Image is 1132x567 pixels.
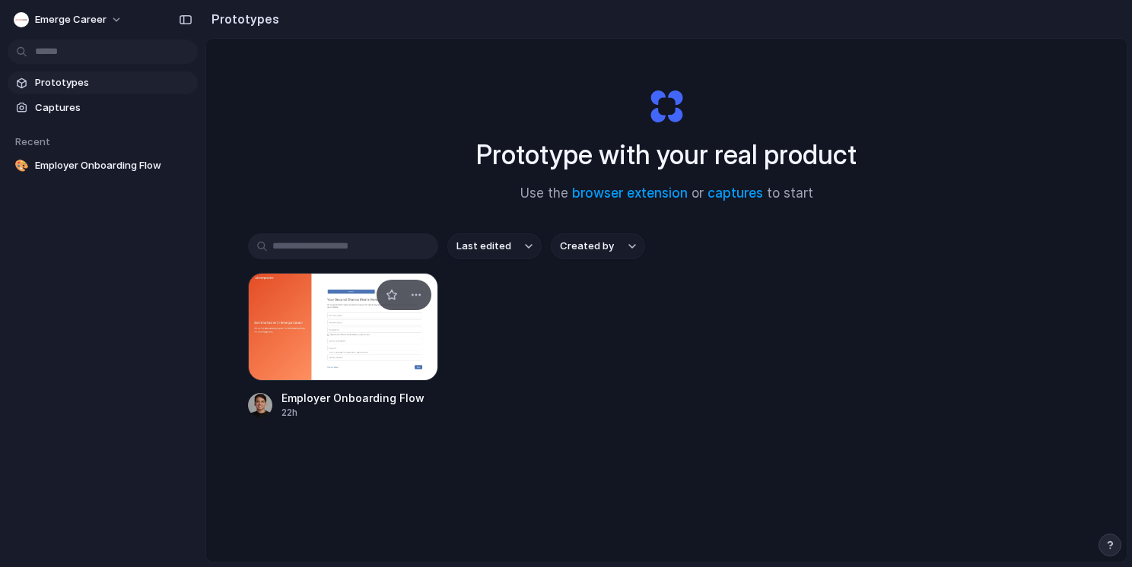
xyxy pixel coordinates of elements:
[551,233,645,259] button: Created by
[520,184,813,204] span: Use the or to start
[205,10,279,28] h2: Prototypes
[572,185,688,201] a: browser extension
[456,239,511,254] span: Last edited
[248,273,438,420] a: Employer Onboarding FlowEmployer Onboarding Flow22h
[35,100,192,116] span: Captures
[281,406,424,420] div: 22h
[476,135,857,175] h1: Prototype with your real product
[8,71,198,94] a: Prototypes
[15,135,50,147] span: Recent
[35,12,107,27] span: Emerge Career
[707,185,763,201] a: captures
[8,97,198,119] a: Captures
[14,158,29,173] div: 🎨
[560,239,614,254] span: Created by
[281,390,424,406] div: Employer Onboarding Flow
[8,154,198,177] a: 🎨Employer Onboarding Flow
[35,75,192,90] span: Prototypes
[8,8,130,32] button: Emerge Career
[447,233,542,259] button: Last edited
[35,158,192,173] span: Employer Onboarding Flow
